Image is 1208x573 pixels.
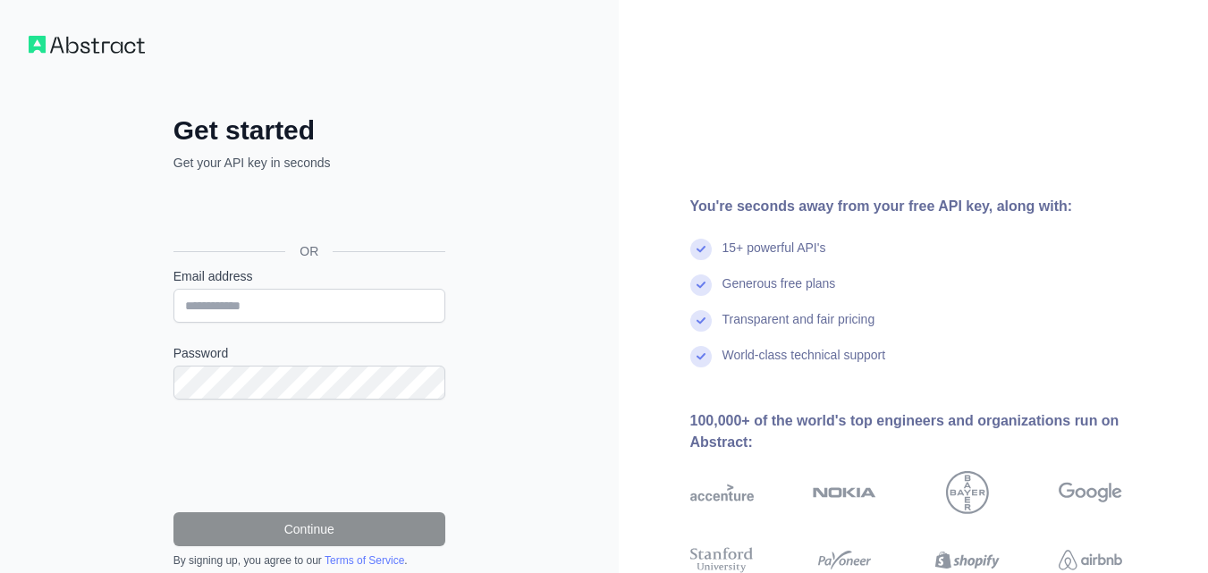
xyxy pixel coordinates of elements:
img: Workflow [29,36,145,54]
img: check mark [690,346,712,367]
h2: Get started [173,114,445,147]
button: Continue [173,512,445,546]
span: OR [285,242,333,260]
div: By signing up, you agree to our . [173,553,445,568]
div: 100,000+ of the world's top engineers and organizations run on Abstract: [690,410,1180,453]
label: Email address [173,267,445,285]
a: Terms of Service [325,554,404,567]
label: Password [173,344,445,362]
img: nokia [813,471,876,514]
div: World-class technical support [722,346,886,382]
img: check mark [690,274,712,296]
img: check mark [690,239,712,260]
img: bayer [946,471,989,514]
img: google [1059,471,1122,514]
div: Transparent and fair pricing [722,310,875,346]
iframe: reCAPTCHA [173,421,445,491]
div: Generous free plans [722,274,836,310]
img: accenture [690,471,754,514]
div: 15+ powerful API's [722,239,826,274]
p: Get your API key in seconds [173,154,445,172]
iframe: Sign in with Google Button [165,191,451,231]
div: You're seconds away from your free API key, along with: [690,196,1180,217]
img: check mark [690,310,712,332]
